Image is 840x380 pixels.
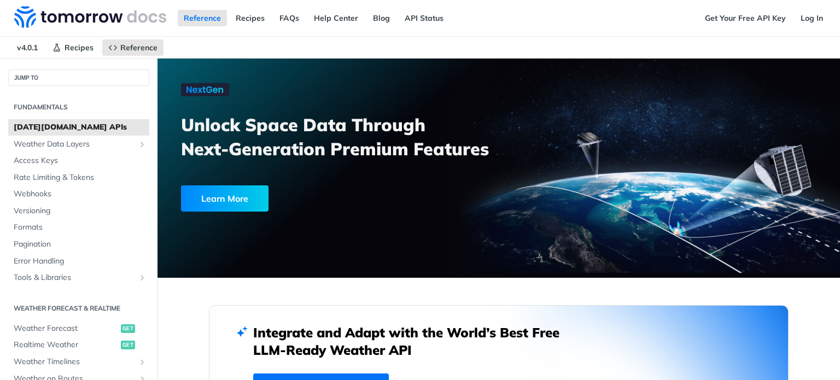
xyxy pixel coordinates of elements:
a: Weather Forecastget [8,320,149,337]
span: Formats [14,222,147,233]
span: Error Handling [14,256,147,267]
h2: Fundamentals [8,102,149,112]
a: Weather TimelinesShow subpages for Weather Timelines [8,354,149,370]
a: Recipes [46,39,100,56]
a: Blog [367,10,396,26]
a: Webhooks [8,186,149,202]
a: Get Your Free API Key [699,10,792,26]
span: Pagination [14,239,147,250]
a: Learn More [181,185,445,212]
a: Reference [102,39,164,56]
span: get [121,341,135,349]
a: Versioning [8,203,149,219]
span: Weather Data Layers [14,139,135,150]
span: [DATE][DOMAIN_NAME] APIs [14,122,147,133]
span: Realtime Weather [14,340,118,350]
button: Show subpages for Weather Timelines [138,358,147,366]
span: Access Keys [14,155,147,166]
a: FAQs [273,10,305,26]
h3: Unlock Space Data Through Next-Generation Premium Features [181,113,511,161]
span: Weather Timelines [14,356,135,367]
a: Tools & LibrariesShow subpages for Tools & Libraries [8,270,149,286]
a: Pagination [8,236,149,253]
img: Tomorrow.io Weather API Docs [14,6,166,28]
a: Realtime Weatherget [8,337,149,353]
a: API Status [399,10,450,26]
span: Webhooks [14,189,147,200]
span: Rate Limiting & Tokens [14,172,147,183]
span: Versioning [14,206,147,217]
a: Help Center [308,10,364,26]
a: Access Keys [8,153,149,169]
a: Formats [8,219,149,236]
a: Recipes [230,10,271,26]
span: Recipes [65,43,94,52]
div: Learn More [181,185,269,212]
h2: Integrate and Adapt with the World’s Best Free LLM-Ready Weather API [253,324,576,359]
a: Log In [795,10,829,26]
button: Show subpages for Tools & Libraries [138,273,147,282]
a: Weather Data LayersShow subpages for Weather Data Layers [8,136,149,153]
h2: Weather Forecast & realtime [8,303,149,313]
span: Weather Forecast [14,323,118,334]
span: Tools & Libraries [14,272,135,283]
a: [DATE][DOMAIN_NAME] APIs [8,119,149,136]
img: NextGen [181,83,229,96]
span: Reference [120,43,157,52]
span: get [121,324,135,333]
button: JUMP TO [8,69,149,86]
a: Rate Limiting & Tokens [8,169,149,186]
button: Show subpages for Weather Data Layers [138,140,147,149]
a: Error Handling [8,253,149,270]
a: Reference [178,10,227,26]
span: v4.0.1 [11,39,44,56]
